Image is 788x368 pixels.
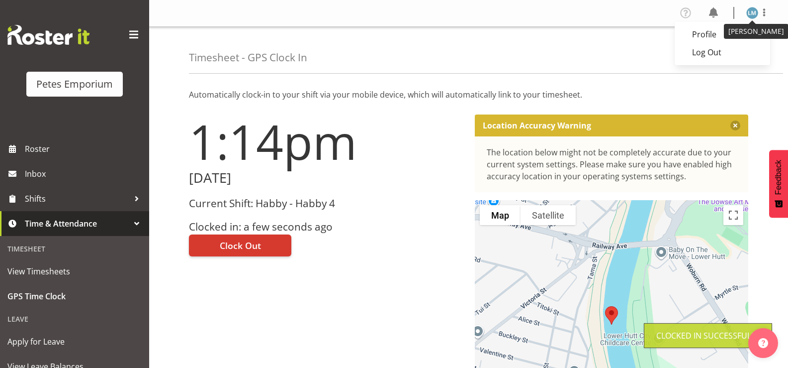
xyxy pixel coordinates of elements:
span: Inbox [25,166,144,181]
img: help-xxl-2.png [758,338,768,348]
div: Clocked in Successfully [656,330,760,342]
div: Timesheet [2,239,147,259]
h4: Timesheet - GPS Clock In [189,52,307,63]
span: Shifts [25,191,129,206]
span: Feedback [774,160,783,195]
a: View Timesheets [2,259,147,284]
a: GPS Time Clock [2,284,147,309]
span: Time & Attendance [25,216,129,231]
div: Petes Emporium [36,77,113,92]
h1: 1:14pm [189,115,463,168]
button: Toggle fullscreen view [723,205,743,225]
span: Apply for Leave [7,334,142,349]
span: View Timesheets [7,264,142,279]
a: Profile [675,25,770,43]
button: Feedback - Show survey [769,150,788,218]
img: lianne-morete5410.jpg [746,7,758,19]
img: Rosterit website logo [7,25,89,45]
p: Location Accuracy Warning [483,121,591,130]
button: Close message [730,121,740,130]
button: Show satellite imagery [521,205,576,225]
h3: Current Shift: Habby - Habby 4 [189,198,463,209]
h2: [DATE] [189,170,463,186]
div: The location below might not be completely accurate due to your current system settings. Please m... [487,146,737,182]
span: Clock Out [220,239,261,252]
p: Automatically clock-in to your shift via your mobile device, which will automatically link to you... [189,89,748,101]
a: Log Out [675,43,770,61]
button: Show street map [480,205,521,225]
div: Leave [2,309,147,329]
span: Roster [25,141,144,156]
span: GPS Time Clock [7,289,142,304]
button: Clock Out [189,235,291,256]
a: Apply for Leave [2,329,147,354]
h3: Clocked in: a few seconds ago [189,221,463,233]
